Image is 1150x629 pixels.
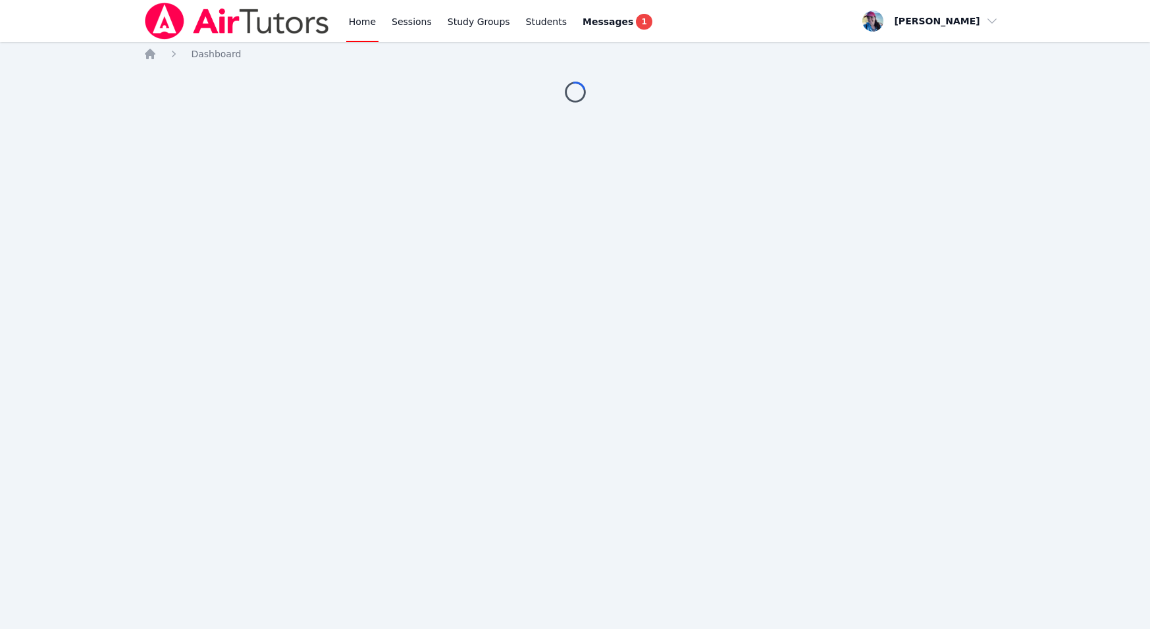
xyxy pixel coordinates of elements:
[144,3,330,39] img: Air Tutors
[191,47,241,61] a: Dashboard
[144,47,1006,61] nav: Breadcrumb
[636,14,652,30] span: 1
[583,15,633,28] span: Messages
[191,49,241,59] span: Dashboard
